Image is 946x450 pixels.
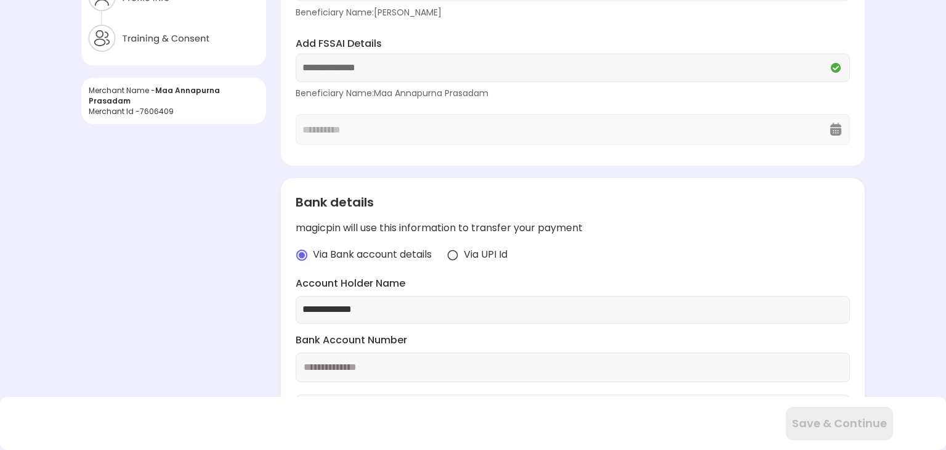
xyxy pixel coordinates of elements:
[89,85,220,106] span: Maa Annapurna Prasadam
[296,249,308,261] img: radio
[89,106,259,117] div: Merchant Id - 7606409
[296,333,850,348] label: Bank Account Number
[296,193,850,211] div: Bank details
[296,37,850,51] label: Add FSSAI Details
[464,248,507,262] span: Via UPI Id
[313,248,432,262] span: Via Bank account details
[89,85,259,106] div: Merchant Name -
[296,277,850,291] label: Account Holder Name
[296,87,850,99] div: Beneficiary Name: Maa Annapurna Prasadam
[296,221,850,235] div: magicpin will use this information to transfer your payment
[296,6,850,18] div: Beneficiary Name: [PERSON_NAME]
[786,407,893,440] button: Save & Continue
[828,60,843,75] img: Q2VREkDUCX-Nh97kZdnvclHTixewBtwTiuomQU4ttMKm5pUNxe9W_NURYrLCGq_Mmv0UDstOKswiepyQhkhj-wqMpwXa6YfHU...
[447,249,459,261] img: radio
